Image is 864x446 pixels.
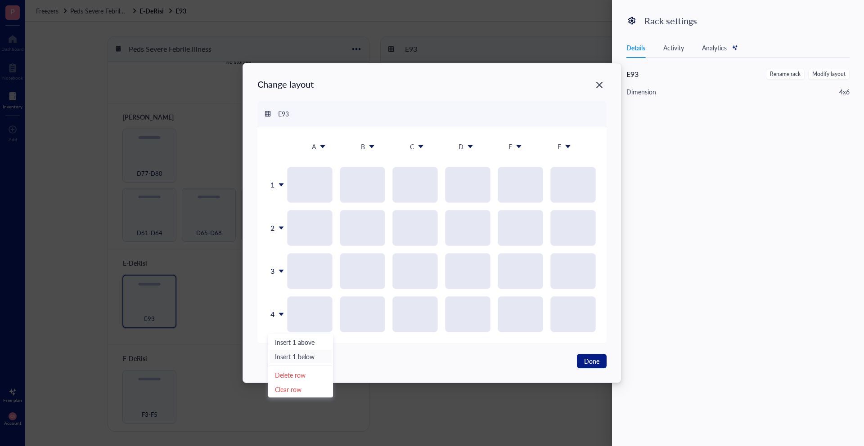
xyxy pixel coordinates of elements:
span: E93 [278,109,289,118]
span: 4 [270,308,274,320]
span: 3 [270,265,274,277]
div: D [459,142,463,152]
div: A [312,142,316,152]
div: E [508,142,512,152]
span: Close [592,80,607,90]
div: Change layout [257,78,314,90]
div: Clear row [275,385,326,393]
span: Done [584,356,599,366]
button: Done [577,354,607,368]
div: F [558,142,561,152]
button: Close [592,78,607,92]
span: 2 [270,222,274,234]
div: Insert 1 above [275,338,326,346]
div: Insert 1 below [275,352,326,361]
div: C [410,142,414,152]
div: B [361,142,365,152]
span: 1 [270,179,274,191]
div: Delete row [275,371,326,379]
